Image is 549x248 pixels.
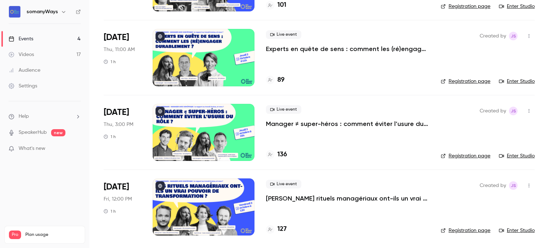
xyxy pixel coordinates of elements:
div: Settings [9,82,37,90]
h4: 101 [277,0,286,10]
a: Enter Studio [499,152,535,160]
span: Julia Sueur [509,32,518,40]
a: SpeakerHub [19,129,47,136]
span: JS [511,107,516,115]
span: JS [511,181,516,190]
span: Pro [9,231,21,239]
a: 101 [266,0,286,10]
a: Registration page [441,152,490,160]
span: [DATE] [104,32,129,43]
span: Julia Sueur [509,107,518,115]
a: Registration page [441,78,490,85]
div: 1 h [104,208,116,214]
iframe: Noticeable Trigger [72,146,81,152]
a: Manager ≠ super-héros : comment éviter l’usure du rôle ? [266,120,429,128]
img: somanyWays [9,6,20,17]
a: 127 [266,224,287,234]
a: Enter Studio [499,227,535,234]
span: Live event [266,105,301,114]
h4: 89 [277,75,285,85]
span: JS [511,32,516,40]
span: [DATE] [104,181,129,193]
a: Enter Studio [499,3,535,10]
div: Videos [9,51,34,58]
span: Created by [480,32,506,40]
span: Help [19,113,29,120]
a: 89 [266,75,285,85]
a: 136 [266,150,287,160]
span: What's new [19,145,45,152]
span: Live event [266,30,301,39]
div: Oct 3 Fri, 12:00 PM (Europe/Paris) [104,178,141,236]
span: new [51,129,65,136]
div: 1 h [104,134,116,140]
h6: somanyWays [26,8,58,15]
h4: 127 [277,224,287,234]
a: Experts en quête de sens : comment les (ré)engager durablement ? [266,45,429,53]
span: Created by [480,181,506,190]
span: Fri, 12:00 PM [104,196,132,203]
span: Julia Sueur [509,181,518,190]
div: Audience [9,67,40,74]
h4: 136 [277,150,287,160]
div: Oct 2 Thu, 11:00 AM (Europe/Paris) [104,29,141,86]
span: Created by [480,107,506,115]
a: Enter Studio [499,78,535,85]
span: Plan usage [25,232,80,238]
span: [DATE] [104,107,129,118]
span: Live event [266,180,301,188]
span: Thu, 11:00 AM [104,46,135,53]
li: help-dropdown-opener [9,113,81,120]
div: Oct 2 Thu, 3:00 PM (Europe/Paris) [104,104,141,161]
span: Thu, 3:00 PM [104,121,133,128]
a: Registration page [441,3,490,10]
a: [PERSON_NAME] rituels managériaux ont-ils un vrai pouvoir de transformation ? [266,194,429,203]
div: Events [9,35,33,42]
a: Registration page [441,227,490,234]
div: 1 h [104,59,116,65]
